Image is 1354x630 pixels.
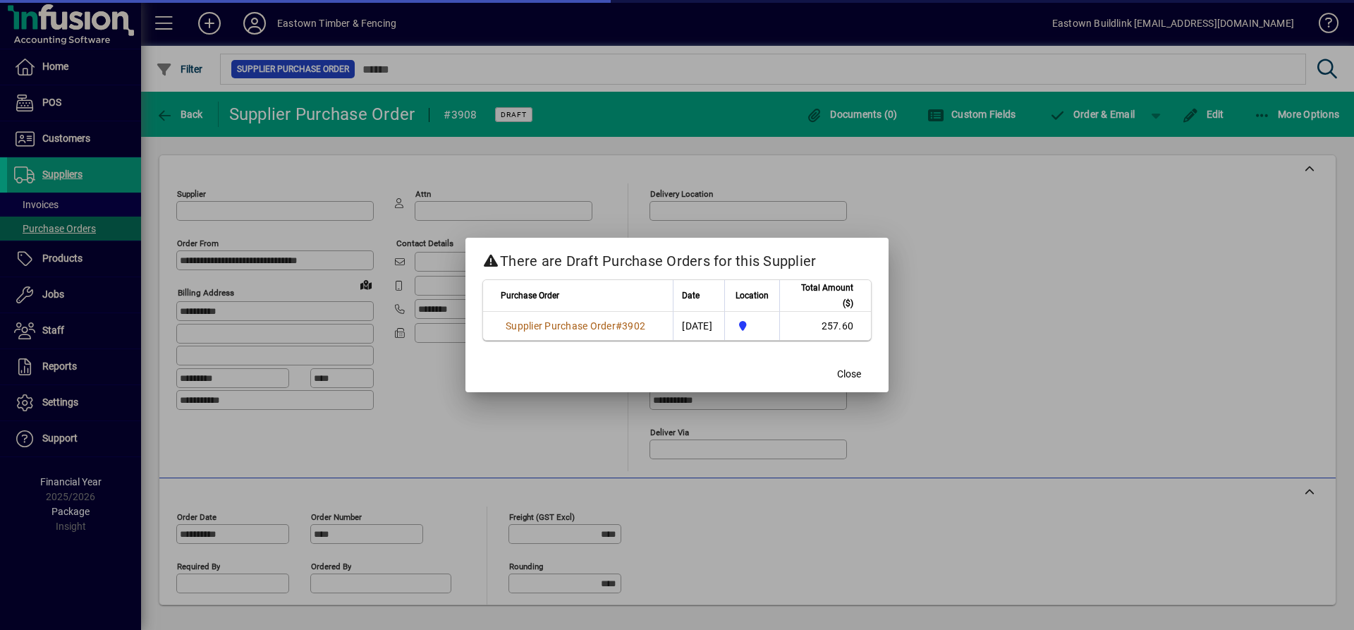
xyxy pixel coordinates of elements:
[837,367,861,382] span: Close
[733,318,771,334] span: Holyoake St
[501,318,650,334] a: Supplier Purchase Order#3902
[682,288,700,303] span: Date
[506,320,616,332] span: Supplier Purchase Order
[788,280,853,311] span: Total Amount ($)
[827,361,872,387] button: Close
[736,288,769,303] span: Location
[465,238,889,279] h2: There are Draft Purchase Orders for this Supplier
[616,320,622,332] span: #
[779,312,871,340] td: 257.60
[622,320,645,332] span: 3902
[673,312,724,340] td: [DATE]
[501,288,559,303] span: Purchase Order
